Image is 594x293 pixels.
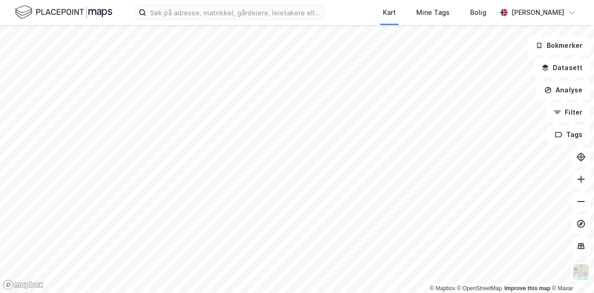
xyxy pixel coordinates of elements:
[504,285,550,292] a: Improve this map
[546,103,590,122] button: Filter
[457,285,502,292] a: OpenStreetMap
[511,7,564,18] div: [PERSON_NAME]
[470,7,486,18] div: Bolig
[15,4,112,20] img: logo.f888ab2527a4732fd821a326f86c7f29.svg
[430,285,455,292] a: Mapbox
[534,59,590,77] button: Datasett
[536,81,590,99] button: Analyse
[146,6,324,20] input: Søk på adresse, matrikkel, gårdeiere, leietakere eller personer
[416,7,450,18] div: Mine Tags
[383,7,396,18] div: Kart
[528,36,590,55] button: Bokmerker
[548,248,594,293] iframe: Chat Widget
[3,280,44,290] a: Mapbox homepage
[547,125,590,144] button: Tags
